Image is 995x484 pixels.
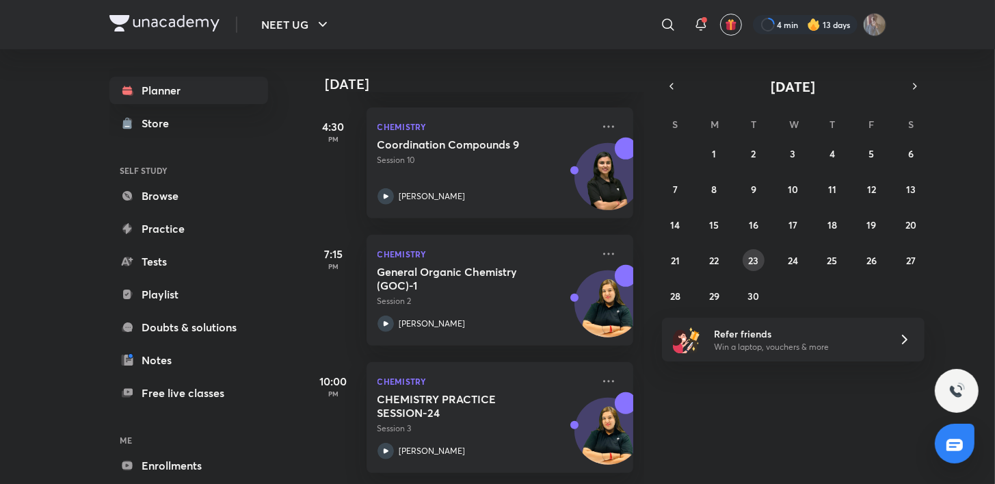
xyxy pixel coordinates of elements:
p: PM [306,390,361,398]
abbr: September 17, 2025 [788,218,797,231]
button: September 27, 2025 [900,249,922,271]
button: September 13, 2025 [900,178,922,200]
abbr: Tuesday [751,118,756,131]
div: Store [142,115,178,131]
h5: 4:30 [306,118,361,135]
button: September 11, 2025 [821,178,843,200]
button: September 4, 2025 [821,142,843,164]
h5: Coordination Compounds 9 [377,138,548,151]
button: September 8, 2025 [704,178,726,200]
button: September 28, 2025 [664,285,686,307]
abbr: Wednesday [789,118,799,131]
img: Company Logo [109,15,220,31]
button: September 6, 2025 [900,142,922,164]
h5: 10:00 [306,373,361,390]
h6: SELF STUDY [109,159,268,182]
abbr: September 4, 2025 [830,147,835,160]
abbr: September 8, 2025 [712,183,717,196]
h6: ME [109,429,268,452]
h5: CHEMISTRY PRACTICE SESSION-24 [377,392,548,420]
abbr: September 25, 2025 [827,254,837,267]
button: September 17, 2025 [782,214,804,235]
abbr: September 19, 2025 [866,218,876,231]
img: referral [673,326,700,353]
img: ttu [948,383,965,399]
abbr: September 2, 2025 [752,147,756,160]
p: Session 2 [377,295,592,307]
abbr: September 26, 2025 [866,254,877,267]
abbr: September 7, 2025 [673,183,678,196]
span: [DATE] [771,77,815,96]
abbr: September 6, 2025 [908,147,914,160]
abbr: September 21, 2025 [671,254,680,267]
img: streak [807,18,821,31]
p: Chemistry [377,118,592,135]
abbr: September 28, 2025 [670,290,680,303]
abbr: September 27, 2025 [906,254,916,267]
p: PM [306,135,361,143]
a: Playlist [109,281,268,308]
button: September 26, 2025 [860,249,882,271]
button: September 18, 2025 [821,214,843,235]
abbr: Monday [711,118,719,131]
button: avatar [720,14,742,36]
abbr: September 18, 2025 [827,218,837,231]
button: September 7, 2025 [664,178,686,200]
h5: General Organic Chemistry (GOC)-1 [377,265,548,292]
abbr: September 16, 2025 [749,218,758,231]
abbr: September 5, 2025 [868,147,874,160]
abbr: September 3, 2025 [790,147,795,160]
img: Avatar [575,405,641,471]
button: [DATE] [681,77,905,96]
button: NEET UG [254,11,339,38]
p: Chemistry [377,246,592,262]
abbr: September 23, 2025 [749,254,759,267]
h6: Refer friends [714,327,882,341]
abbr: September 13, 2025 [906,183,916,196]
abbr: September 22, 2025 [710,254,719,267]
button: September 20, 2025 [900,214,922,235]
p: [PERSON_NAME] [399,318,466,330]
abbr: Sunday [672,118,678,131]
a: Free live classes [109,379,268,407]
abbr: Saturday [908,118,914,131]
button: September 1, 2025 [704,142,726,164]
button: September 2, 2025 [743,142,765,164]
button: September 25, 2025 [821,249,843,271]
abbr: September 24, 2025 [788,254,798,267]
button: September 9, 2025 [743,178,765,200]
abbr: September 14, 2025 [670,218,680,231]
p: [PERSON_NAME] [399,445,466,457]
img: Avatar [575,278,641,344]
button: September 14, 2025 [664,214,686,235]
abbr: September 10, 2025 [788,183,798,196]
button: September 23, 2025 [743,249,765,271]
abbr: September 1, 2025 [713,147,717,160]
abbr: September 12, 2025 [867,183,876,196]
a: Notes [109,346,268,374]
img: shubhanshu yadav [863,13,886,36]
abbr: Thursday [830,118,835,131]
a: Planner [109,77,268,104]
p: Chemistry [377,373,592,390]
a: Doubts & solutions [109,314,268,341]
p: Win a laptop, vouchers & more [714,341,882,353]
a: Tests [109,248,268,275]
abbr: September 20, 2025 [905,218,916,231]
p: Session 10 [377,154,592,166]
button: September 24, 2025 [782,249,804,271]
p: Session 3 [377,422,592,435]
button: September 5, 2025 [860,142,882,164]
abbr: Friday [868,118,874,131]
button: September 16, 2025 [743,214,765,235]
a: Enrollments [109,452,268,479]
abbr: September 11, 2025 [828,183,836,196]
button: September 12, 2025 [860,178,882,200]
img: avatar [725,18,737,31]
abbr: September 9, 2025 [751,183,756,196]
h4: [DATE] [326,76,647,92]
button: September 3, 2025 [782,142,804,164]
abbr: September 29, 2025 [709,290,719,303]
button: September 10, 2025 [782,178,804,200]
a: Practice [109,215,268,242]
